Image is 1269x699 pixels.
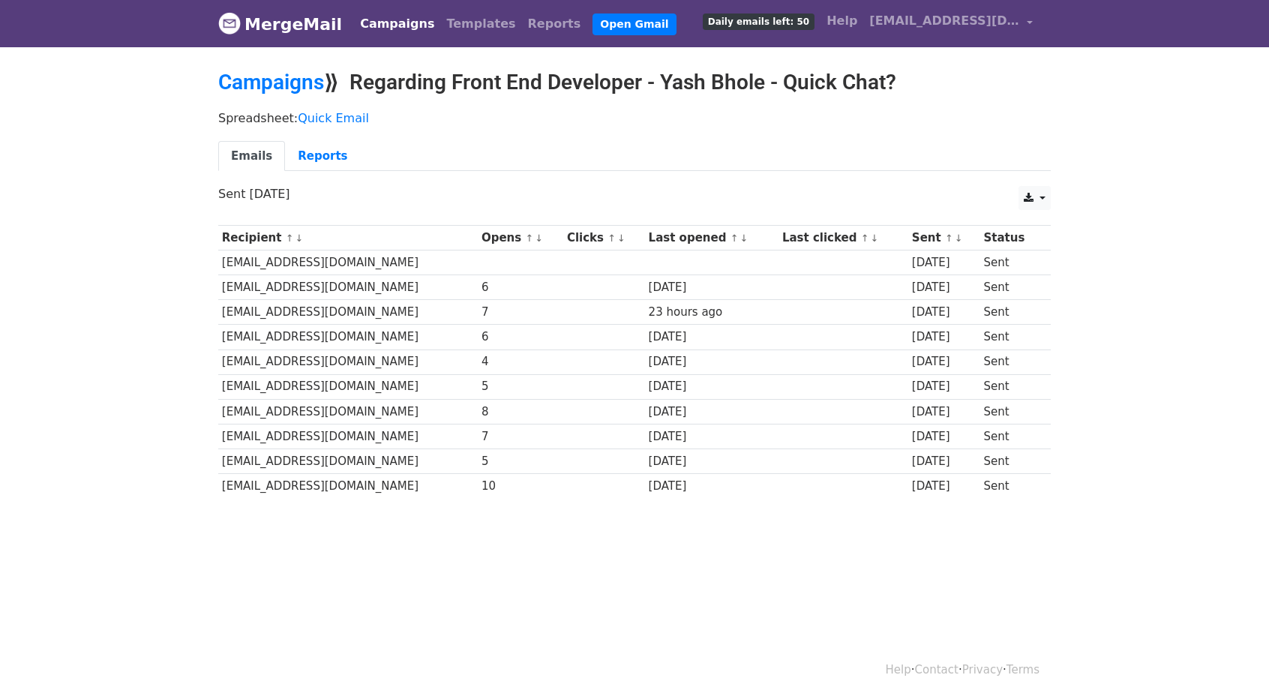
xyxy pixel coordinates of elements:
div: [DATE] [912,453,976,470]
div: [DATE] [649,478,775,495]
div: 23 hours ago [649,304,775,321]
td: Sent [980,325,1042,349]
h2: ⟫ Regarding Front End Developer - Yash Bhole - Quick Chat? [218,70,1051,95]
td: [EMAIL_ADDRESS][DOMAIN_NAME] [218,448,478,473]
p: Sent [DATE] [218,186,1051,202]
a: Emails [218,141,285,172]
a: Privacy [962,663,1003,676]
div: 6 [481,279,559,296]
div: [DATE] [912,403,976,421]
a: [EMAIL_ADDRESS][DOMAIN_NAME] [863,6,1039,41]
a: MergeMail [218,8,342,40]
th: Last opened [645,226,778,250]
span: [EMAIL_ADDRESS][DOMAIN_NAME] [869,12,1019,30]
th: Last clicked [778,226,908,250]
div: 7 [481,428,559,445]
div: 7 [481,304,559,321]
a: ↑ [730,232,739,244]
a: ↓ [295,232,303,244]
div: [DATE] [649,353,775,370]
a: Quick Email [298,111,369,125]
a: Templates [440,9,521,39]
a: Reports [285,141,360,172]
div: [DATE] [912,328,976,346]
div: 5 [481,453,559,470]
a: ↓ [535,232,543,244]
span: Daily emails left: 50 [703,13,814,30]
td: [EMAIL_ADDRESS][DOMAIN_NAME] [218,399,478,424]
div: [DATE] [649,428,775,445]
a: Reports [522,9,587,39]
a: Terms [1006,663,1039,676]
div: [DATE] [912,378,976,395]
a: Daily emails left: 50 [697,6,820,36]
th: Clicks [563,226,645,250]
td: Sent [980,374,1042,399]
div: 6 [481,328,559,346]
td: [EMAIL_ADDRESS][DOMAIN_NAME] [218,250,478,275]
td: Sent [980,349,1042,374]
a: ↑ [286,232,294,244]
p: Spreadsheet: [218,110,1051,126]
a: ↓ [617,232,625,244]
img: MergeMail logo [218,12,241,34]
td: [EMAIL_ADDRESS][DOMAIN_NAME] [218,275,478,300]
div: [DATE] [649,453,775,470]
td: [EMAIL_ADDRESS][DOMAIN_NAME] [218,474,478,499]
td: Sent [980,250,1042,275]
a: ↓ [739,232,748,244]
div: [DATE] [912,428,976,445]
td: [EMAIL_ADDRESS][DOMAIN_NAME] [218,424,478,448]
th: Opens [478,226,563,250]
a: ↓ [870,232,878,244]
div: [DATE] [912,304,976,321]
td: [EMAIL_ADDRESS][DOMAIN_NAME] [218,349,478,374]
div: [DATE] [649,279,775,296]
td: Sent [980,424,1042,448]
a: ↑ [861,232,869,244]
a: Help [820,6,863,36]
td: [EMAIL_ADDRESS][DOMAIN_NAME] [218,325,478,349]
div: [DATE] [649,378,775,395]
div: [DATE] [649,328,775,346]
td: Sent [980,474,1042,499]
div: [DATE] [912,279,976,296]
div: 5 [481,378,559,395]
div: [DATE] [912,353,976,370]
td: Sent [980,300,1042,325]
td: [EMAIL_ADDRESS][DOMAIN_NAME] [218,300,478,325]
div: 4 [481,353,559,370]
td: Sent [980,399,1042,424]
a: ↓ [955,232,963,244]
a: ↑ [525,232,533,244]
a: Campaigns [354,9,440,39]
a: Contact [915,663,958,676]
div: [DATE] [912,254,976,271]
th: Recipient [218,226,478,250]
td: Sent [980,275,1042,300]
div: [DATE] [912,478,976,495]
div: [DATE] [649,403,775,421]
th: Status [980,226,1042,250]
td: Sent [980,448,1042,473]
a: ↑ [945,232,953,244]
a: Help [886,663,911,676]
th: Sent [908,226,980,250]
td: [EMAIL_ADDRESS][DOMAIN_NAME] [218,374,478,399]
a: Campaigns [218,70,324,94]
a: ↑ [607,232,616,244]
div: 8 [481,403,559,421]
a: Open Gmail [592,13,676,35]
div: 10 [481,478,559,495]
